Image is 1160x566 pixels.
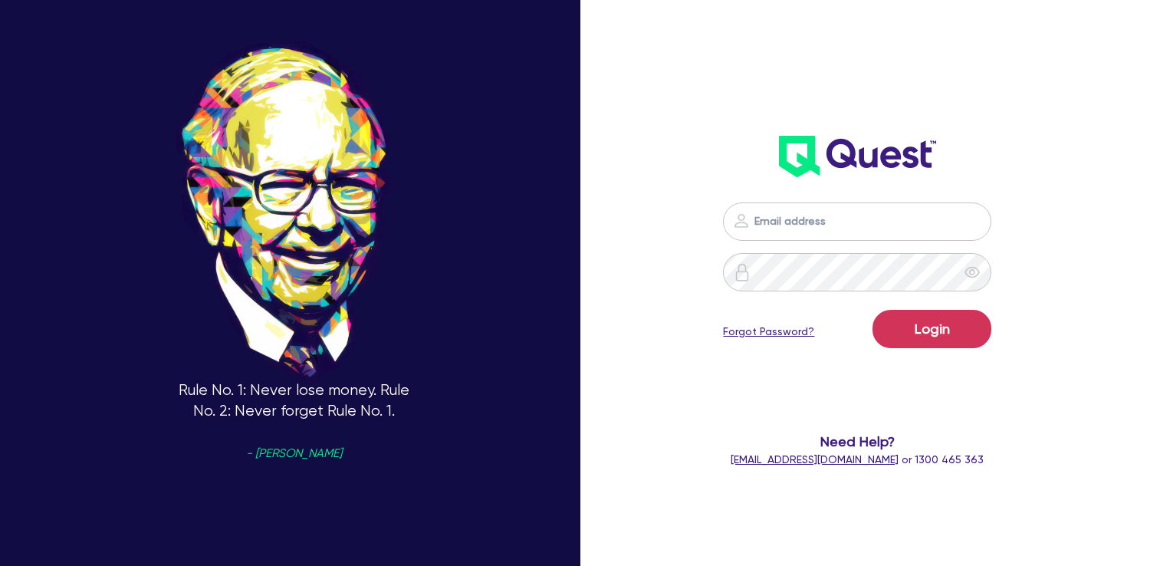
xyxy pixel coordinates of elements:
button: Login [872,310,991,348]
img: icon-password [732,212,751,230]
img: icon-password [733,263,751,281]
span: or 1300 465 363 [731,453,984,466]
input: Email address [723,202,991,241]
span: Need Help? [708,431,1008,452]
a: Forgot Password? [723,324,814,340]
img: wH2k97JdezQIQAAAABJRU5ErkJggg== [779,136,936,177]
a: [EMAIL_ADDRESS][DOMAIN_NAME] [731,453,899,466]
span: - [PERSON_NAME] [246,448,342,459]
span: eye [964,265,980,280]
